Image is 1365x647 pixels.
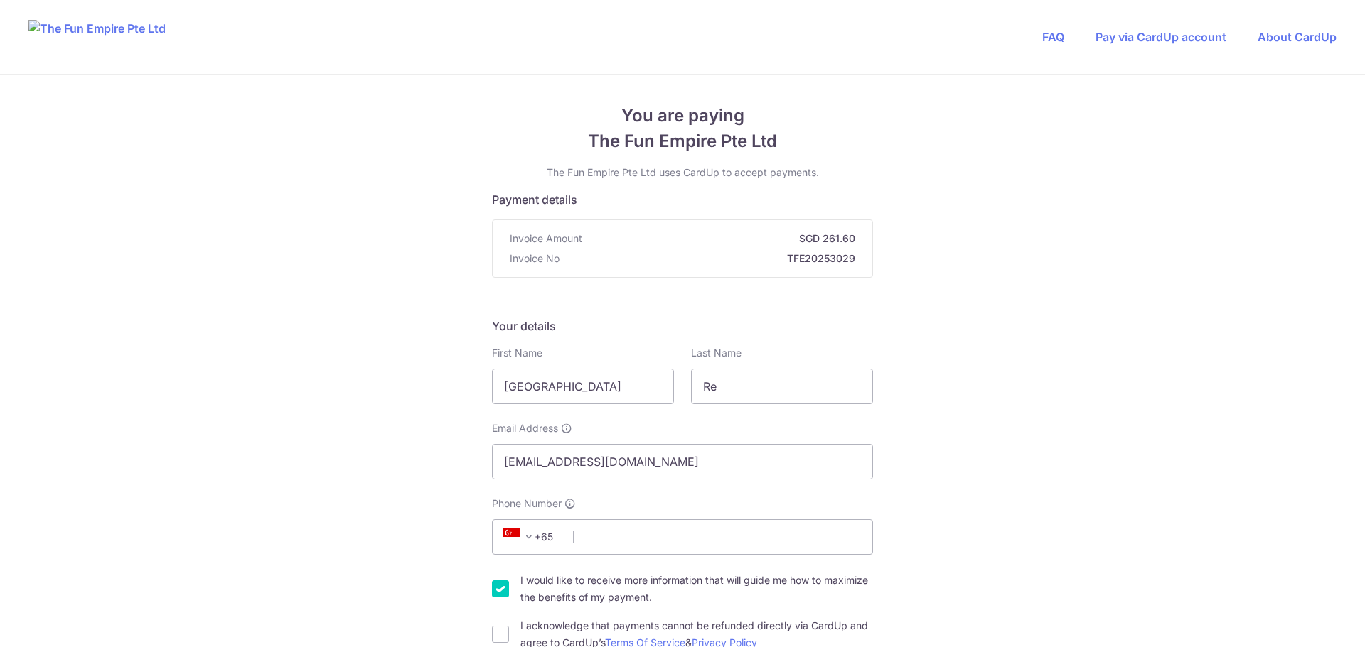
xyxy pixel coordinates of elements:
a: About CardUp [1258,30,1337,44]
label: Last Name [691,346,742,360]
h5: Your details [492,317,873,335]
input: First name [492,369,674,404]
span: The Fun Empire Pte Ltd [492,129,873,154]
span: Phone Number [492,496,562,511]
input: Email address [492,444,873,479]
input: Last name [691,369,873,404]
p: The Fun Empire Pte Ltd uses CardUp to accept payments. [492,165,873,180]
span: You are paying [492,103,873,129]
strong: TFE20253029 [565,251,855,266]
strong: SGD 261.60 [588,232,855,246]
span: Invoice No [510,251,560,266]
label: First Name [492,346,542,360]
span: Email Address [492,421,558,435]
a: FAQ [1042,30,1064,44]
span: +65 [499,528,563,545]
span: Invoice Amount [510,232,582,246]
a: Pay via CardUp account [1096,30,1226,44]
span: +65 [503,528,537,545]
h5: Payment details [492,191,873,208]
label: I would like to receive more information that will guide me how to maximize the benefits of my pa... [520,572,873,606]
